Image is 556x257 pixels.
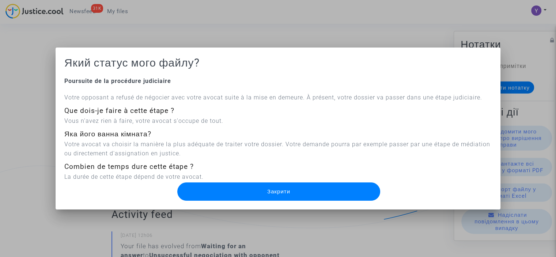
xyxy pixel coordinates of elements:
[64,106,174,115] font: Que dois-je faire à cette étape ?
[64,56,199,69] font: Який статус мого файлу?
[64,141,490,157] font: Votre avocat va choisir la manière la plus adéquate de traiter votre dossier. Votre demande pourr...
[64,130,151,138] font: Яка його ванна кімната?
[177,182,380,201] button: Закрити
[64,173,204,180] font: La durée de cette étape dépend de votre avocat.
[64,78,171,84] font: Poursuite de la procédure judiciaire
[64,162,194,171] font: Combien de temps dure cette étape ?
[64,94,482,101] font: Votre opposant a refusé de négocier avec votre avocat suite à la mise en demeure. À présent, votr...
[64,117,223,124] font: Vous n'avez rien à faire, votre avocat s'occupe de tout.
[267,188,290,195] font: Закрити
